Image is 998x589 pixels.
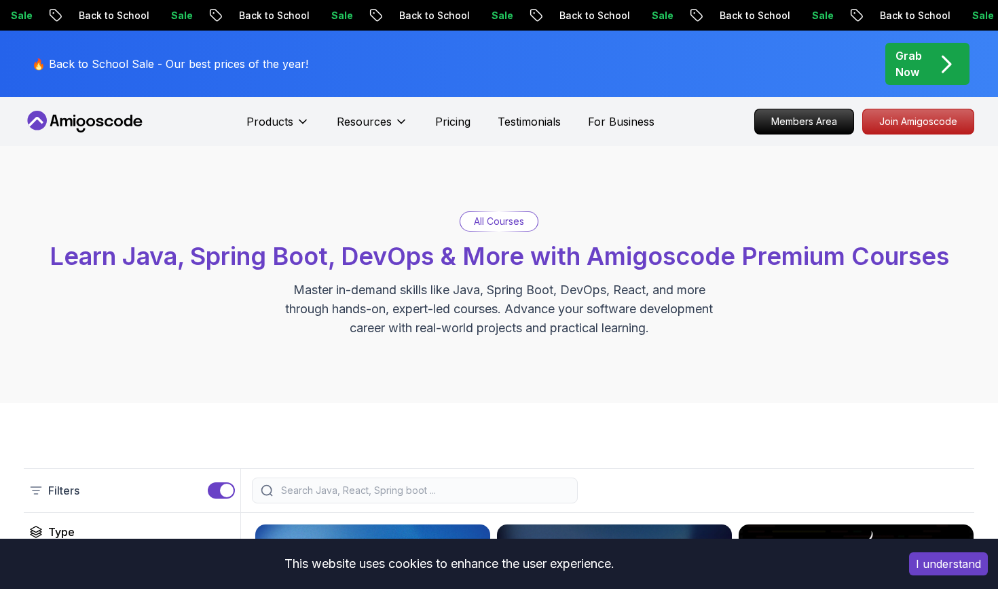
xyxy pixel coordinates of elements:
p: Sale [621,9,665,22]
p: Back to School [529,9,621,22]
p: 🔥 Back to School Sale - Our best prices of the year! [32,56,308,72]
a: Members Area [754,109,854,135]
h2: Type [48,524,75,540]
p: Back to School [369,9,461,22]
p: Back to School [689,9,781,22]
p: Sale [461,9,504,22]
input: Search Java, React, Spring boot ... [278,484,569,497]
p: Back to School [48,9,141,22]
div: This website uses cookies to enhance the user experience. [10,549,889,579]
span: Learn Java, Spring Boot, DevOps & More with Amigoscode Premium Courses [50,241,949,271]
p: Filters [48,482,79,499]
p: Sale [301,9,344,22]
p: All Courses [474,215,524,228]
p: Back to School [849,9,942,22]
p: Sale [141,9,184,22]
p: Products [246,113,293,130]
a: Pricing [435,113,470,130]
p: Master in-demand skills like Java, Spring Boot, DevOps, React, and more through hands-on, expert-... [271,281,727,338]
p: Members Area [755,109,853,134]
button: Resources [337,113,408,141]
p: Join Amigoscode [863,109,974,134]
a: Testimonials [498,113,561,130]
p: Back to School [208,9,301,22]
p: Sale [942,9,985,22]
p: Grab Now [895,48,922,80]
button: Accept cookies [909,552,988,575]
p: Resources [337,113,392,130]
p: Sale [781,9,825,22]
a: Join Amigoscode [862,109,974,135]
a: For Business [588,113,654,130]
button: Products [246,113,310,141]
